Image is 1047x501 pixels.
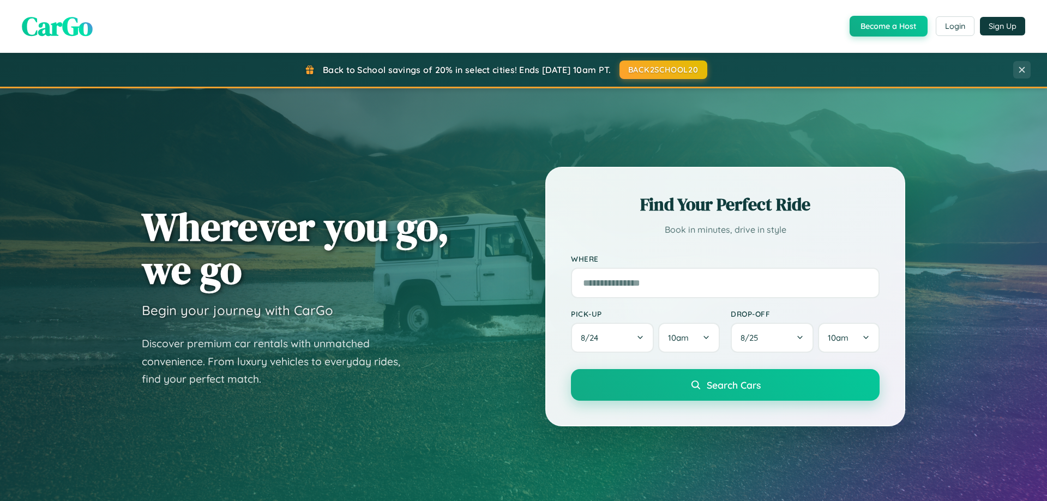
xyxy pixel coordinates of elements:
button: Sign Up [980,17,1025,35]
span: 10am [828,333,849,343]
p: Book in minutes, drive in style [571,222,880,238]
span: 10am [668,333,689,343]
button: 10am [658,323,720,353]
button: Search Cars [571,369,880,401]
span: 8 / 24 [581,333,604,343]
h1: Wherever you go, we go [142,205,449,291]
label: Where [571,254,880,263]
span: Search Cars [707,379,761,391]
button: 8/25 [731,323,814,353]
button: BACK2SCHOOL20 [619,61,707,79]
p: Discover premium car rentals with unmatched convenience. From luxury vehicles to everyday rides, ... [142,335,414,388]
span: Back to School savings of 20% in select cities! Ends [DATE] 10am PT. [323,64,611,75]
label: Pick-up [571,309,720,318]
h3: Begin your journey with CarGo [142,302,333,318]
label: Drop-off [731,309,880,318]
button: 8/24 [571,323,654,353]
button: Become a Host [850,16,928,37]
button: 10am [818,323,880,353]
span: CarGo [22,8,93,44]
h2: Find Your Perfect Ride [571,192,880,216]
span: 8 / 25 [741,333,763,343]
button: Login [936,16,974,36]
